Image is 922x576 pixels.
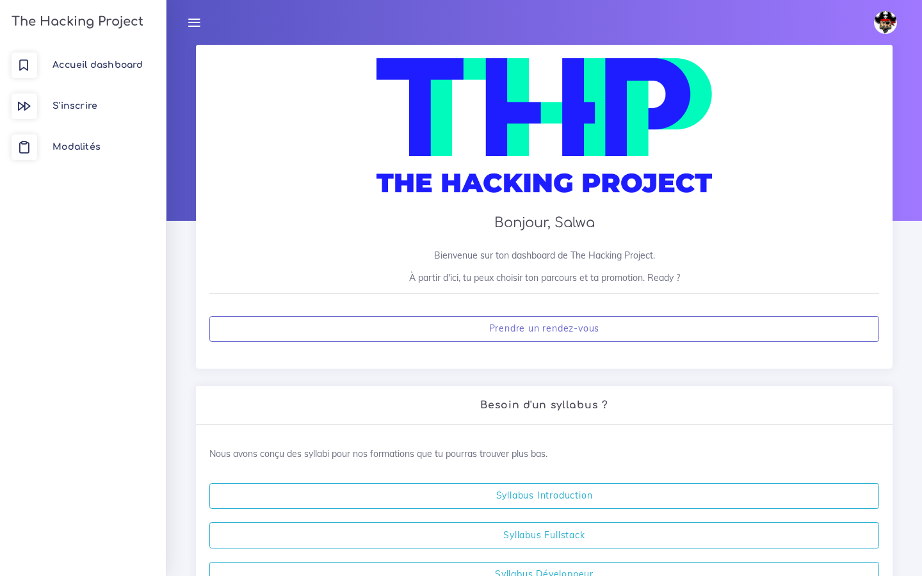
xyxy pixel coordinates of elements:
a: Syllabus Introduction [209,483,879,509]
p: À partir d'ici, tu peux choisir ton parcours et ta promotion. Ready ? [209,271,879,284]
img: avatar [874,11,897,34]
h3: Bonjour, Salwa [209,215,879,231]
span: S'inscrire [53,101,97,111]
h3: The Hacking Project [8,15,143,29]
h2: Besoin d'un syllabus ? [209,399,879,412]
p: Nous avons conçu des syllabi pour nos formations que tu pourras trouver plus bas. [209,447,879,460]
a: Syllabus Fullstack [209,522,879,548]
img: logo [376,58,711,206]
span: Accueil dashboard [53,60,143,70]
p: Bienvenue sur ton dashboard de The Hacking Project. [209,249,879,262]
span: Modalités [53,142,101,152]
a: Prendre un rendez-vous [209,316,879,342]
